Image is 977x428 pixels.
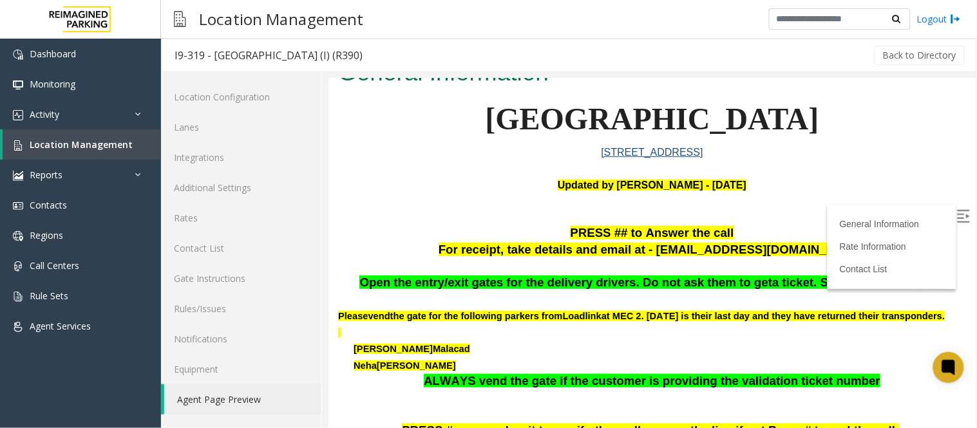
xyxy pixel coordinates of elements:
span: [PERSON_NAME] [25,265,104,275]
a: Additional Settings [161,172,321,203]
img: logout [951,12,961,26]
img: pageIcon [174,3,186,35]
span: ALWAYS vend the gate if the customer is providing the validation ticket number [95,295,552,309]
a: Rates [161,203,321,233]
span: Neha [25,282,48,292]
a: Contact List [511,185,559,196]
span: [GEOGRAPHIC_DATA] [157,23,490,57]
span: Rule Sets [30,290,68,302]
span: Please [10,232,39,243]
a: Rules/Issues [161,293,321,324]
img: 'icon' [13,261,23,272]
h3: Location Management [193,3,370,35]
img: Open/Close Sidebar Menu [629,131,641,144]
span: For receipt, take details and email at - [EMAIL_ADDRESS][DOMAIN_NAME] [110,164,537,178]
img: 'icon' [13,231,23,241]
a: Notifications [161,324,321,354]
span: Call Centers [30,259,79,272]
button: Back to Directory [875,46,965,65]
a: Rate Information [511,163,578,173]
span: PRESS # once and wait to see if other calls are on the line if not Press # to end the call. [73,345,570,358]
img: 'icon' [13,201,23,211]
img: 'icon' [13,80,23,90]
span: Monitoring [30,78,75,90]
span: Regions [30,229,63,241]
span: at MEC 2. [DATE] is their last day and they have returned their transponders. [273,232,616,243]
a: Location Configuration [161,82,321,112]
span: PRESS ## to Answer the call [242,147,405,161]
img: 'icon' [13,322,23,332]
span: Reports [30,169,62,181]
img: 'icon' [13,292,23,302]
a: General Information [511,140,591,151]
img: 'icon' [13,140,23,151]
a: Contact List [161,233,321,263]
a: Gate Instructions [161,263,321,293]
span: Location Management [30,138,133,151]
span: Loadlink [234,232,273,243]
span: Dashboard [30,48,76,60]
span: Malacad [104,265,142,276]
img: 'icon' [13,110,23,120]
span: vend [39,232,61,243]
a: Agent Page Preview [164,384,321,414]
a: Lanes [161,112,321,142]
a: Location Management [3,129,161,160]
div: I9-319 - [GEOGRAPHIC_DATA] (I) (R390) [175,47,363,64]
span: Activity [30,108,59,120]
span: Open the entry/exit gates for the delivery drivers. Do not ask them to get [31,197,444,210]
a: [STREET_ADDRESS] [272,68,374,79]
img: 'icon' [13,171,23,181]
span: the gate for the following parkers from [62,232,234,243]
span: Contacts [30,199,67,211]
span: Agent Services [30,320,91,332]
span: [PERSON_NAME] [48,282,128,293]
b: Updated by [PERSON_NAME] - [DATE] [229,101,418,112]
span: a ticket. Simply open the gate. [444,197,616,210]
a: Integrations [161,142,321,172]
img: 'icon' [13,50,23,60]
a: Equipment [161,354,321,384]
a: Logout [917,12,961,26]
